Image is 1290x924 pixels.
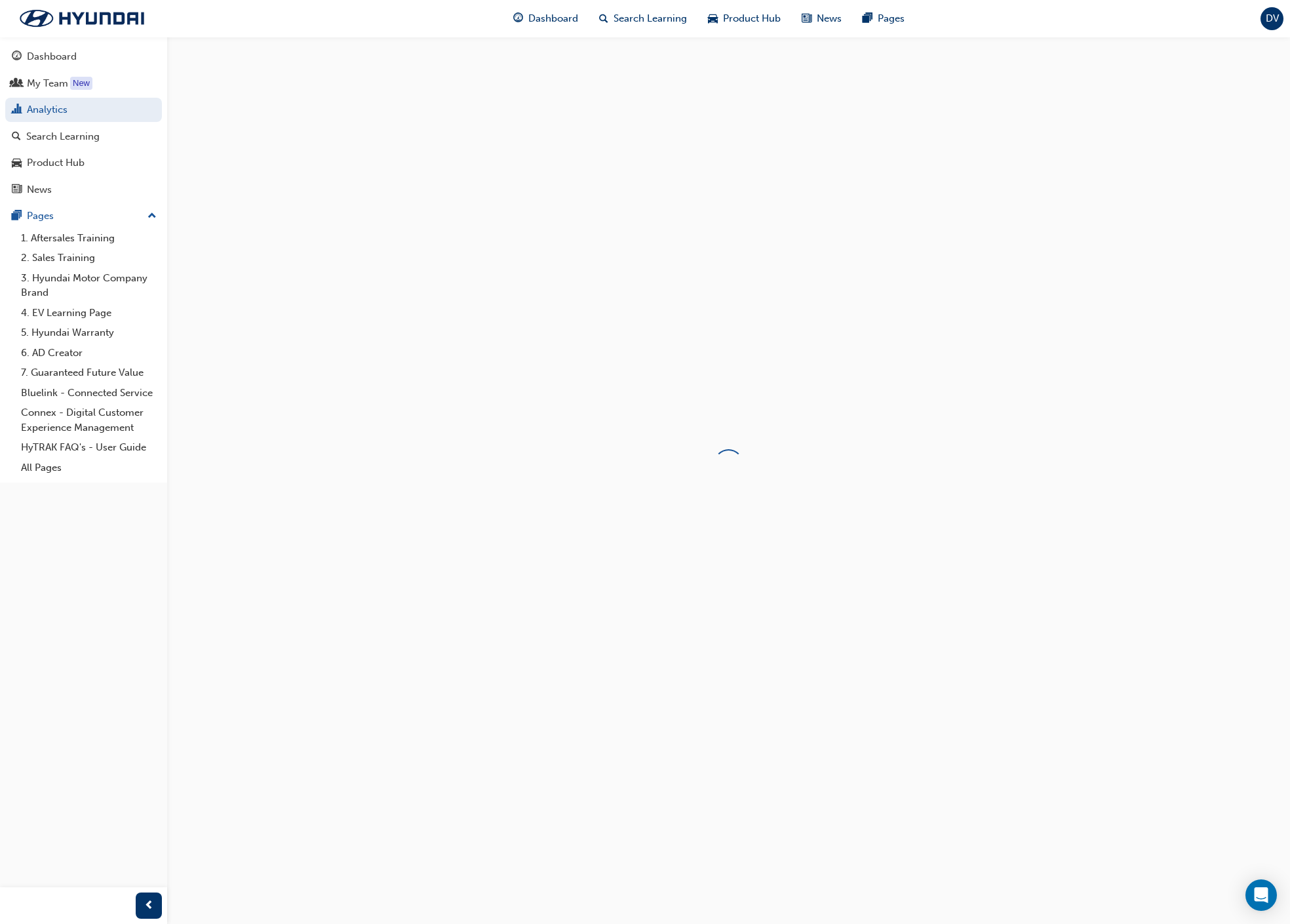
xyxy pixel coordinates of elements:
span: news-icon [12,184,22,196]
div: Tooltip anchor [70,77,92,90]
a: Dashboard [5,45,162,69]
div: Open Intercom Messenger [1245,879,1277,911]
span: prev-icon [144,898,154,914]
a: My Team [5,71,162,96]
div: Pages [27,209,54,224]
a: car-iconProduct Hub [697,5,791,32]
a: Connex - Digital Customer Experience Management [16,403,162,437]
span: Pages [878,11,905,26]
a: News [5,178,162,202]
span: news-icon [802,10,811,27]
div: Product Hub [27,155,85,171]
button: Pages [5,204,162,228]
a: 6. AD Creator [16,343,162,363]
a: news-iconNews [791,5,852,32]
span: car-icon [12,157,22,169]
a: pages-iconPages [852,5,915,32]
span: people-icon [12,78,22,90]
a: HyTRAK FAQ's - User Guide [16,437,162,458]
a: search-iconSearch Learning [589,5,697,32]
span: News [817,11,842,26]
span: Search Learning [614,11,687,26]
a: All Pages [16,458,162,478]
span: search-icon [599,10,608,27]
a: Analytics [5,98,162,122]
a: Bluelink - Connected Service [16,383,162,403]
a: 3. Hyundai Motor Company Brand [16,268,162,303]
span: pages-icon [12,211,22,222]
span: guage-icon [513,10,523,27]
button: DashboardMy TeamAnalyticsSearch LearningProduct HubNews [5,42,162,204]
span: pages-icon [863,10,872,27]
span: Product Hub [723,11,781,26]
span: DV [1266,11,1279,26]
span: up-icon [147,208,157,225]
img: Trak [7,5,157,32]
div: News [27,182,52,197]
div: Search Learning [26,129,100,144]
span: Dashboard [528,11,578,26]
a: 5. Hyundai Warranty [16,323,162,343]
div: My Team [27,76,68,91]
a: Search Learning [5,125,162,149]
a: Product Hub [5,151,162,175]
div: Dashboard [27,49,77,64]
a: 4. EV Learning Page [16,303,162,323]
span: guage-icon [12,51,22,63]
span: chart-icon [12,104,22,116]
span: search-icon [12,131,21,143]
span: car-icon [708,10,718,27]
a: 1. Aftersales Training [16,228,162,249]
button: DV [1261,7,1283,30]
a: guage-iconDashboard [503,5,589,32]
a: 2. Sales Training [16,248,162,268]
a: 7. Guaranteed Future Value [16,363,162,383]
